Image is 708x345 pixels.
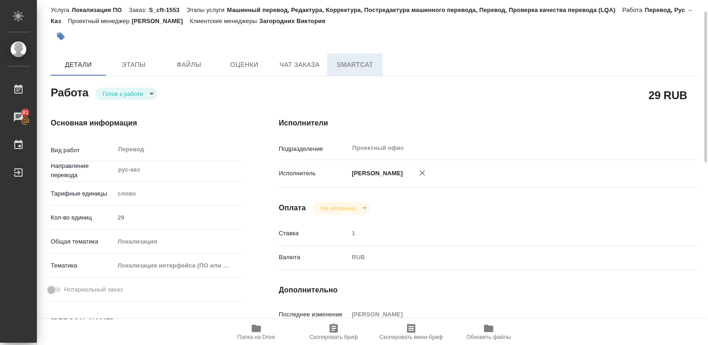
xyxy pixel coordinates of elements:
button: Скопировать бриф [295,319,372,345]
button: Удалить исполнителя [412,163,432,183]
div: Локализация интерфейса (ПО или сайта) [114,258,242,274]
p: Этапы услуги [186,6,227,13]
div: Локализация [114,234,242,250]
span: Детали [56,59,100,71]
span: Обновить файлы [466,334,511,340]
p: Подразделение [279,144,349,154]
h4: [PERSON_NAME] [51,316,242,327]
span: Файлы [167,59,211,71]
h4: Исполнители [279,118,698,129]
h4: Дополнительно [279,285,698,296]
p: Проектный менеджер [68,18,131,24]
p: Локализация ПО [71,6,129,13]
div: Готов к работе [95,88,157,100]
p: Заказ: [129,6,149,13]
p: Направление перевода [51,161,114,180]
span: SmartCat [333,59,377,71]
p: Машинный перевод, Редактура, Корректура, Постредактура машинного перевода, Перевод, Проверка каче... [227,6,622,13]
span: 91 [17,108,34,117]
h4: Оплата [279,202,306,214]
p: Ставка [279,229,349,238]
button: Добавить тэг [51,26,71,47]
span: Этапы [112,59,156,71]
p: Валюта [279,253,349,262]
span: Оценки [222,59,266,71]
button: Не оплачена [318,204,359,212]
div: слово [114,186,242,202]
p: Последнее изменение [279,310,349,319]
div: Готов к работе [313,202,370,214]
p: S_cft-1553 [149,6,186,13]
p: Исполнитель [279,169,349,178]
button: Обновить файлы [450,319,527,345]
p: [PERSON_NAME] [132,18,190,24]
h2: Работа [51,83,88,100]
button: Скопировать мини-бриф [372,319,450,345]
p: Кол-во единиц [51,213,114,222]
p: Загородних Виктория [259,18,332,24]
h4: Основная информация [51,118,242,129]
span: Скопировать мини-бриф [379,334,442,340]
button: Готов к работе [100,90,146,98]
a: 91 [2,106,35,129]
h2: 29 RUB [649,87,687,103]
span: Нотариальный заказ [64,285,123,294]
p: Вид работ [51,146,114,155]
p: Работа [622,6,645,13]
p: Тематика [51,261,114,270]
p: Услуга [51,6,71,13]
input: Пустое поле [348,226,663,240]
p: Клиентские менеджеры [190,18,260,24]
p: Общая тематика [51,237,114,246]
span: Папка на Drive [237,334,275,340]
p: Тарифные единицы [51,189,114,198]
button: Папка на Drive [218,319,295,345]
span: Чат заказа [277,59,322,71]
span: Скопировать бриф [309,334,358,340]
p: [PERSON_NAME] [348,169,403,178]
input: Пустое поле [348,308,663,321]
input: Пустое поле [114,211,242,224]
div: RUB [348,250,663,265]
